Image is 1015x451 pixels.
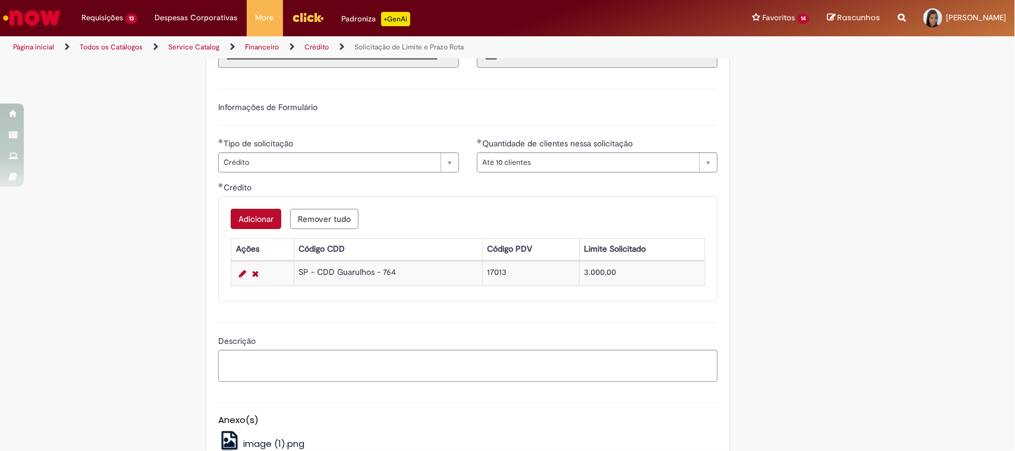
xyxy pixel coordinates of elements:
a: Financeiro [245,42,279,52]
span: Crédito [224,153,435,172]
a: Página inicial [13,42,54,52]
label: Informações de Formulário [218,102,318,112]
a: Remover linha 1 [249,267,262,281]
a: Service Catalog [168,42,219,52]
h5: Anexo(s) [218,415,718,425]
button: Add a row for Crédito [231,209,281,229]
td: 17013 [482,261,579,286]
a: Editar Linha 1 [236,267,249,281]
img: click_logo_yellow_360x200.png [292,8,324,26]
a: Rascunhos [827,12,880,24]
th: Código PDV [482,238,579,260]
th: Limite Solicitado [579,238,705,260]
td: SP - CDD Guarulhos - 764 [294,261,482,286]
span: Obrigatório Preenchido [218,139,224,143]
span: Até 10 clientes [482,153,693,172]
ul: Trilhas de página [9,36,668,58]
span: Crédito [224,182,254,193]
img: ServiceNow [1,6,62,30]
a: Solicitação de Limite e Prazo Rota [354,42,464,52]
th: Código CDD [294,238,482,260]
span: Descrição [218,336,258,346]
td: 3.000,00 [579,261,705,286]
span: Favoritos [762,12,795,24]
span: [PERSON_NAME] [946,12,1006,23]
span: Rascunhos [837,12,880,23]
p: +GenAi [381,12,410,26]
th: Ações [231,238,294,260]
span: image (1).png [243,437,304,450]
input: Título [218,48,459,68]
input: Código da Unidade [477,48,718,68]
a: image (1).png [218,437,304,450]
div: Padroniza [342,12,410,26]
span: Tipo de solicitação [224,138,296,149]
span: Requisições [81,12,123,24]
span: 14 [797,14,809,24]
span: More [256,12,274,24]
span: Quantidade de clientes nessa solicitação [482,138,635,149]
span: Obrigatório Preenchido [218,183,224,187]
span: Despesas Corporativas [155,12,238,24]
a: Crédito [304,42,329,52]
a: Todos os Catálogos [80,42,143,52]
textarea: Descrição [218,350,718,383]
button: Remove all rows for Crédito [290,209,359,229]
span: 13 [125,14,137,24]
span: Obrigatório Preenchido [477,139,482,143]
